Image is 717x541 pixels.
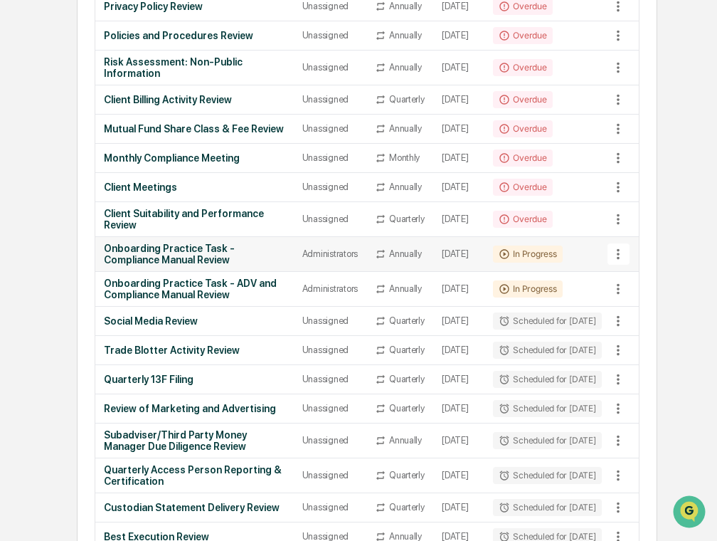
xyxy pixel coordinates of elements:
[302,345,358,355] div: Unassigned
[302,30,358,41] div: Unassigned
[302,1,358,11] div: Unassigned
[44,194,115,205] span: [PERSON_NAME]
[433,237,484,272] td: [DATE]
[9,285,97,311] a: 🖐️Preclearance
[389,283,422,294] div: Annually
[493,91,552,108] div: Overdue
[302,214,358,224] div: Unassigned
[97,285,182,311] a: 🗄️Attestations
[493,371,601,388] div: Scheduled for [DATE]
[389,502,425,513] div: Quarterly
[302,374,358,384] div: Unassigned
[100,352,172,364] a: Powered byPylon
[302,182,358,192] div: Unassigned
[389,214,425,224] div: Quarterly
[493,27,552,44] div: Overdue
[104,278,285,300] div: Onboarding Practice Task - ADV and Compliance Manual Review
[433,336,484,365] td: [DATE]
[433,365,484,394] td: [DATE]
[302,152,358,163] div: Unassigned
[389,182,422,192] div: Annually
[104,403,285,414] div: Review of Marketing and Advertising
[118,194,123,205] span: •
[433,21,484,51] td: [DATE]
[389,1,422,11] div: Annually
[14,293,26,304] div: 🖐️
[104,94,285,105] div: Client Billing Activity Review
[44,232,115,243] span: [PERSON_NAME]
[433,424,484,458] td: [DATE]
[389,403,425,414] div: Quarterly
[493,149,552,167] div: Overdue
[389,152,420,163] div: Monthly
[64,109,233,123] div: Start new chat
[389,30,422,41] div: Annually
[433,458,484,493] td: [DATE]
[28,318,90,332] span: Data Lookup
[302,62,358,73] div: Unassigned
[302,315,358,326] div: Unassigned
[14,320,26,331] div: 🔎
[493,280,562,298] div: In Progress
[302,470,358,480] div: Unassigned
[389,470,425,480] div: Quarterly
[104,30,285,41] div: Policies and Procedures Review
[493,400,601,417] div: Scheduled for [DATE]
[14,219,37,241] img: Cece Ferraez
[302,283,358,294] div: Administrators
[389,62,422,73] div: Annually
[221,155,259,172] button: See all
[64,123,196,135] div: We're available if you need us!
[389,123,422,134] div: Annually
[433,173,484,202] td: [DATE]
[302,94,358,105] div: Unassigned
[14,180,37,203] img: Cece Ferraez
[433,394,484,424] td: [DATE]
[433,493,484,522] td: [DATE]
[14,109,40,135] img: 1746055101610-c473b297-6a78-478c-a979-82029cc54cd1
[389,345,425,355] div: Quarterly
[302,248,358,259] div: Administrators
[14,158,95,169] div: Past conversations
[118,232,123,243] span: •
[433,85,484,115] td: [DATE]
[433,144,484,173] td: [DATE]
[104,464,285,487] div: Quarterly Access Person Reporting & Certification
[389,248,422,259] div: Annually
[493,120,552,137] div: Overdue
[433,272,484,307] td: [DATE]
[302,123,358,134] div: Unassigned
[302,435,358,446] div: Unassigned
[671,494,710,532] iframe: Open customer support
[493,342,601,359] div: Scheduled for [DATE]
[28,291,92,305] span: Preclearance
[103,293,115,304] div: 🗄️
[389,374,425,384] div: Quarterly
[142,353,172,364] span: Pylon
[493,211,552,228] div: Overdue
[104,56,285,79] div: Risk Assessment: Non-Public Information
[493,432,601,449] div: Scheduled for [DATE]
[493,467,601,484] div: Scheduled for [DATE]
[104,1,285,12] div: Privacy Policy Review
[104,243,285,266] div: Onboarding Practice Task - Compliance Manual Review
[126,232,155,243] span: [DATE]
[433,51,484,85] td: [DATE]
[30,109,55,135] img: 8933085812038_c878075ebb4cc5468115_72.jpg
[433,115,484,144] td: [DATE]
[389,315,425,326] div: Quarterly
[242,113,259,130] button: Start new chat
[302,502,358,513] div: Unassigned
[493,179,552,196] div: Overdue
[389,94,425,105] div: Quarterly
[493,59,552,76] div: Overdue
[104,208,285,231] div: Client Suitability and Performance Review
[117,291,176,305] span: Attestations
[104,502,285,513] div: Custodian Statement Delivery Review
[389,435,422,446] div: Annually
[104,429,285,452] div: Subadviser/Third Party Money Manager Due Diligence Review
[493,246,562,263] div: In Progress
[302,403,358,414] div: Unassigned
